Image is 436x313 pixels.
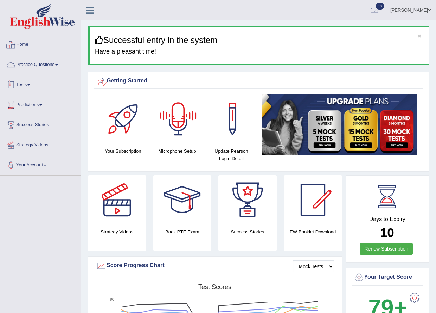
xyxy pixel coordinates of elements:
div: Getting Started [96,76,421,86]
div: Score Progress Chart [96,260,334,271]
h4: EW Booklet Download [284,228,342,235]
div: Your Target Score [354,272,421,283]
h4: Microphone Setup [154,147,201,155]
h4: Success Stories [218,228,277,235]
tspan: Test scores [198,283,231,290]
button: × [417,32,422,39]
span: 18 [376,3,384,10]
a: Tests [0,75,81,93]
a: Home [0,35,81,53]
h4: Update Pearson Login Detail [208,147,255,162]
a: Strategy Videos [0,135,81,153]
img: small5.jpg [262,94,417,155]
b: 10 [380,226,394,239]
a: Success Stories [0,115,81,133]
a: Predictions [0,95,81,113]
h4: Book PTE Exam [153,228,212,235]
text: 90 [110,297,114,301]
h4: Days to Expiry [354,216,421,222]
h3: Successful entry in the system [95,36,423,45]
h4: Strategy Videos [88,228,146,235]
h4: Have a pleasant time! [95,48,423,55]
a: Renew Subscription [360,243,413,255]
a: Your Account [0,155,81,173]
a: Practice Questions [0,55,81,73]
h4: Your Subscription [100,147,147,155]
